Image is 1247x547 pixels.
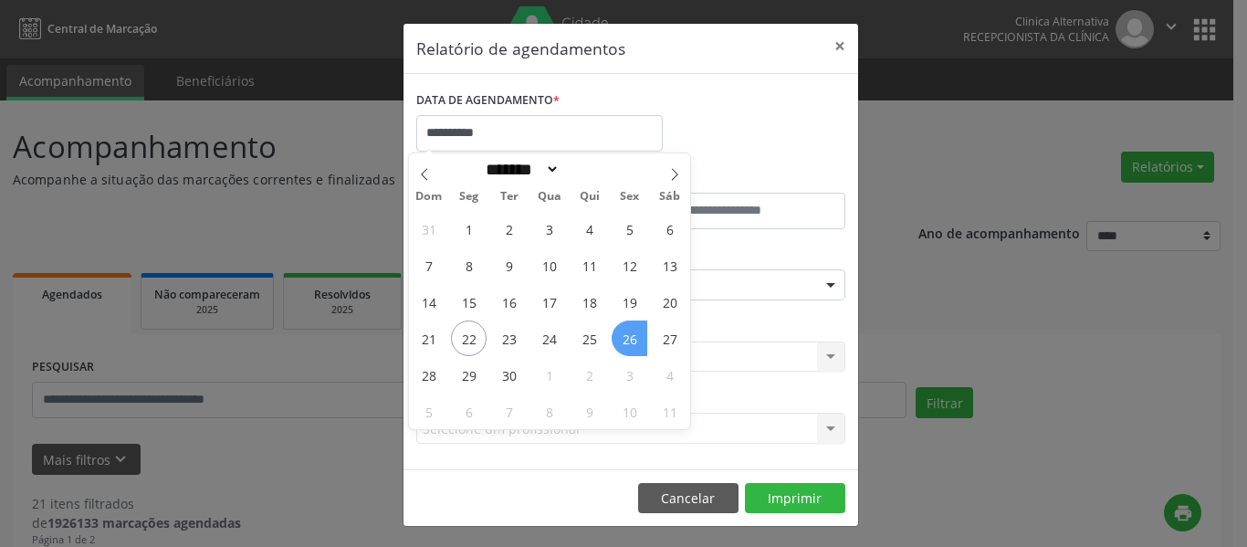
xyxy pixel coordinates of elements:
[560,160,620,179] input: Year
[451,247,487,283] span: Setembro 8, 2025
[612,394,647,429] span: Outubro 10, 2025
[411,284,446,320] span: Setembro 14, 2025
[411,394,446,429] span: Outubro 5, 2025
[451,357,487,393] span: Setembro 29, 2025
[571,357,607,393] span: Outubro 2, 2025
[409,191,449,203] span: Dom
[451,284,487,320] span: Setembro 15, 2025
[531,284,567,320] span: Setembro 17, 2025
[491,247,527,283] span: Setembro 9, 2025
[652,247,687,283] span: Setembro 13, 2025
[612,211,647,247] span: Setembro 5, 2025
[612,321,647,356] span: Setembro 26, 2025
[531,247,567,283] span: Setembro 10, 2025
[531,357,567,393] span: Outubro 1, 2025
[411,211,446,247] span: Agosto 31, 2025
[570,191,610,203] span: Qui
[491,211,527,247] span: Setembro 2, 2025
[489,191,529,203] span: Ter
[612,284,647,320] span: Setembro 19, 2025
[652,357,687,393] span: Outubro 4, 2025
[491,394,527,429] span: Outubro 7, 2025
[451,211,487,247] span: Setembro 1, 2025
[610,191,650,203] span: Sex
[571,394,607,429] span: Outubro 9, 2025
[635,164,845,193] label: ATÉ
[571,211,607,247] span: Setembro 4, 2025
[416,87,560,115] label: DATA DE AGENDAMENTO
[451,394,487,429] span: Outubro 6, 2025
[652,394,687,429] span: Outubro 11, 2025
[411,247,446,283] span: Setembro 7, 2025
[411,357,446,393] span: Setembro 28, 2025
[650,191,690,203] span: Sáb
[416,37,625,60] h5: Relatório de agendamentos
[411,321,446,356] span: Setembro 21, 2025
[612,357,647,393] span: Outubro 3, 2025
[449,191,489,203] span: Seg
[571,284,607,320] span: Setembro 18, 2025
[652,211,687,247] span: Setembro 6, 2025
[652,284,687,320] span: Setembro 20, 2025
[531,394,567,429] span: Outubro 8, 2025
[491,321,527,356] span: Setembro 23, 2025
[529,191,570,203] span: Qua
[451,321,487,356] span: Setembro 22, 2025
[745,483,845,514] button: Imprimir
[571,247,607,283] span: Setembro 11, 2025
[638,483,739,514] button: Cancelar
[491,284,527,320] span: Setembro 16, 2025
[531,321,567,356] span: Setembro 24, 2025
[531,211,567,247] span: Setembro 3, 2025
[571,321,607,356] span: Setembro 25, 2025
[612,247,647,283] span: Setembro 12, 2025
[491,357,527,393] span: Setembro 30, 2025
[652,321,687,356] span: Setembro 27, 2025
[479,160,560,179] select: Month
[822,24,858,68] button: Close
